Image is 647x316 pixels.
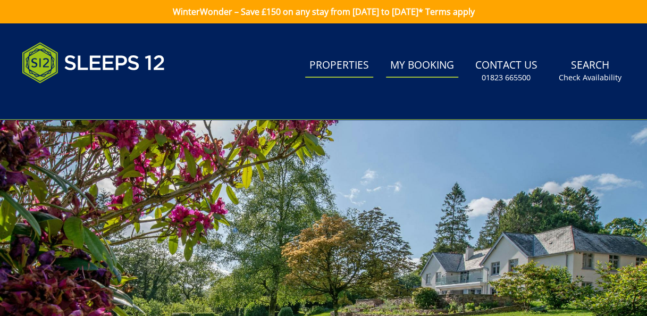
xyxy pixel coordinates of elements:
a: SearchCheck Availability [554,54,626,88]
a: My Booking [386,54,458,78]
iframe: Customer reviews powered by Trustpilot [16,96,128,105]
a: Contact Us01823 665500 [471,54,542,88]
img: Sleeps 12 [22,36,165,89]
a: Properties [305,54,373,78]
small: 01823 665500 [482,72,531,83]
small: Check Availability [559,72,621,83]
